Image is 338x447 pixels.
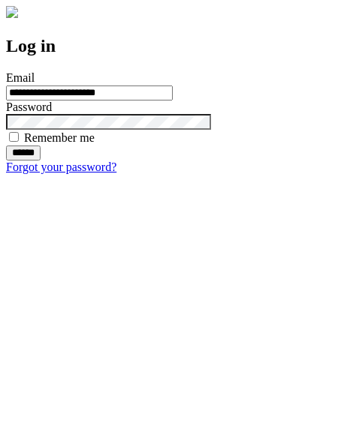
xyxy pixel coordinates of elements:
label: Remember me [24,131,95,144]
label: Email [6,71,35,84]
img: logo-4e3dc11c47720685a147b03b5a06dd966a58ff35d612b21f08c02c0306f2b779.png [6,6,18,18]
h2: Log in [6,36,332,56]
a: Forgot your password? [6,160,116,173]
label: Password [6,100,52,113]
